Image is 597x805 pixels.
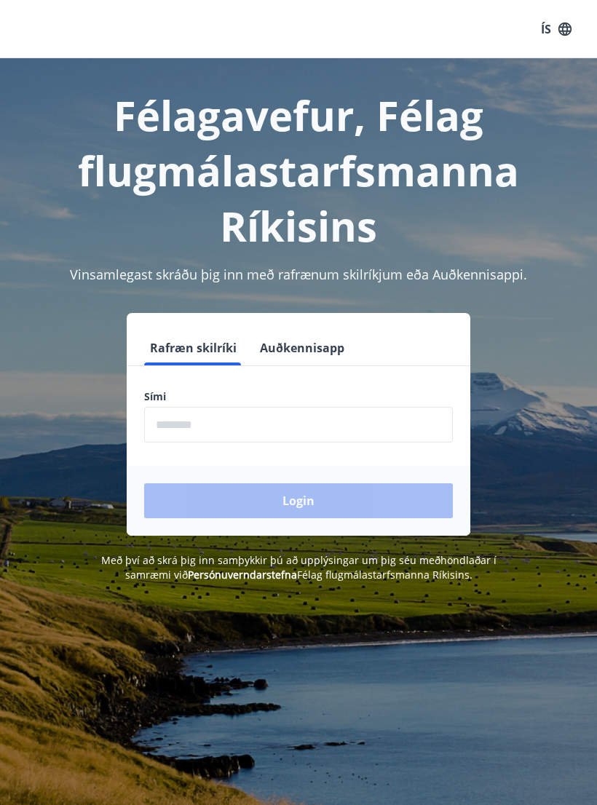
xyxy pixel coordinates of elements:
button: Rafræn skilríki [144,330,242,365]
span: Vinsamlegast skráðu þig inn með rafrænum skilríkjum eða Auðkennisappi. [70,266,527,283]
h1: Félagavefur, Félag flugmálastarfsmanna Ríkisins [17,87,580,253]
button: Auðkennisapp [254,330,350,365]
label: Sími [144,389,453,404]
a: Persónuverndarstefna [188,568,297,582]
button: ÍS [533,16,580,42]
span: Með því að skrá þig inn samþykkir þú að upplýsingar um þig séu meðhöndlaðar í samræmi við Félag f... [101,553,497,582]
